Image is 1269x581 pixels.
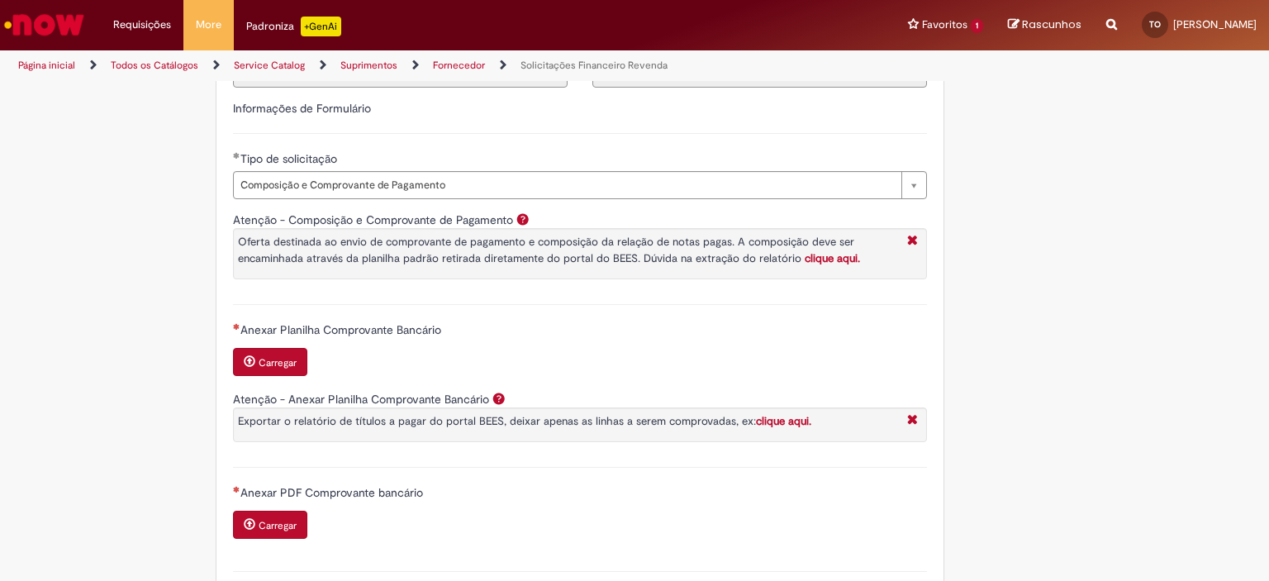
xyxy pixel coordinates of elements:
label: Atenção - Anexar Planilha Comprovante Bancário [233,392,489,407]
span: TO [1149,19,1161,30]
span: Necessários [233,486,240,493]
a: Suprimentos [340,59,397,72]
span: Obrigatório Preenchido [233,152,240,159]
a: Service Catalog [234,59,305,72]
span: Anexar PDF Comprovante bancário [240,485,426,500]
span: Tipo de solicitação [240,151,340,166]
i: Fechar More information Por question_atencao [903,233,922,250]
span: Anexar Planilha Comprovante Bancário [240,322,444,337]
small: Carregar [259,356,297,369]
p: +GenAi [301,17,341,36]
label: Atenção - Composição e Comprovante de Pagamento [233,212,513,227]
i: Fechar More information Por question_atencao_comprovante_bancario [903,412,922,430]
div: Padroniza [246,17,341,36]
span: Rascunhos [1022,17,1081,32]
button: Carregar anexo de Anexar PDF Comprovante bancário Required [233,511,307,539]
label: Informações de Formulário [233,101,371,116]
span: 1 [971,19,983,33]
a: Todos os Catálogos [111,59,198,72]
a: Rascunhos [1008,17,1081,33]
small: Carregar [259,519,297,532]
a: Solicitações Financeiro Revenda [520,59,668,72]
span: [PERSON_NAME] [1173,17,1257,31]
a: clique aqui. [756,414,811,428]
a: Fornecedor [433,59,485,72]
span: Exportar o relatório de títulos a pagar do portal BEES, deixar apenas as linhas a serem comprovad... [238,414,811,428]
a: clique aqui. [805,251,860,265]
span: Ajuda para Atenção - Anexar Planilha Comprovante Bancário [489,392,509,405]
span: More [196,17,221,33]
span: Ajuda para Atenção - Composição e Comprovante de Pagamento [513,212,533,226]
span: Composição e Comprovante de Pagamento [240,172,893,198]
span: Oferta destinada ao envio de comprovante de pagamento e composição da relação de notas pagas. A c... [238,235,860,265]
span: Necessários [233,323,240,330]
img: ServiceNow [2,8,87,41]
span: Requisições [113,17,171,33]
button: Carregar anexo de Anexar Planilha Comprovante Bancário Required [233,348,307,376]
span: Favoritos [922,17,967,33]
a: Página inicial [18,59,75,72]
ul: Trilhas de página [12,50,834,81]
